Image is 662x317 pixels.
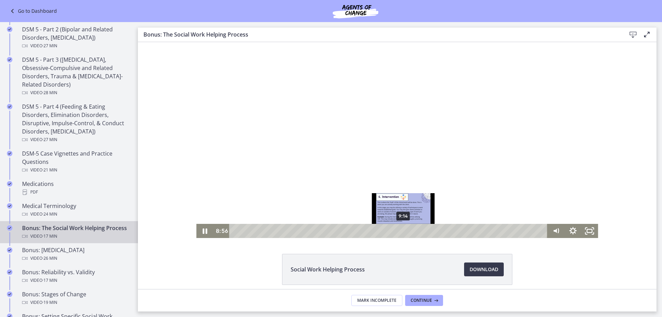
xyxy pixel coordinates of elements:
div: PDF [22,188,130,196]
iframe: To enrich screen reader interactions, please activate Accessibility in Grammarly extension settings [138,42,656,238]
div: Video [22,42,130,50]
span: · 28 min [42,89,57,97]
div: Bonus: The Social Work Helping Process [22,224,130,240]
i: Completed [7,203,12,209]
div: Video [22,166,130,174]
div: Bonus: [MEDICAL_DATA] [22,246,130,262]
button: Mute [410,182,427,196]
button: Show settings menu [427,182,444,196]
h3: Bonus: The Social Work Helping Process [143,30,615,39]
div: Bonus: Stages of Change [22,290,130,307]
div: Video [22,276,130,285]
div: Video [22,254,130,262]
a: Go to Dashboard [8,7,57,15]
span: Social Work Helping Process [291,265,365,274]
i: Completed [7,181,12,187]
i: Completed [7,151,12,156]
span: · 17 min [42,232,57,240]
div: DSM 5 - Part 4 (Feeding & Eating Disorders, Elimination Disorders, Disruptive, Impulse-Control, &... [22,102,130,144]
div: Video [22,210,130,218]
div: DSM-5 Case Vignettes and Practice Questions [22,149,130,174]
i: Completed [7,27,12,32]
div: DSM 5 - Part 3 ([MEDICAL_DATA], Obsessive-Compulsive and Related Disorders, Trauma & [MEDICAL_DAT... [22,56,130,97]
i: Completed [7,57,12,62]
div: Video [22,298,130,307]
span: · 17 min [42,276,57,285]
button: Continue [405,295,443,306]
div: Medical Terminology [22,202,130,218]
img: Agents of Change [314,3,397,19]
span: · 27 min [42,136,57,144]
span: · 24 min [42,210,57,218]
span: Continue [411,298,432,303]
i: Completed [7,291,12,297]
button: Fullscreen [443,182,460,196]
span: · 27 min [42,42,57,50]
i: Completed [7,104,12,109]
div: DSM 5 - Part 2 (Bipolar and Related Disorders, [MEDICAL_DATA]) [22,25,130,50]
span: · 21 min [42,166,57,174]
span: · 19 min [42,298,57,307]
i: Completed [7,269,12,275]
i: Completed [7,247,12,253]
div: Video [22,89,130,97]
span: · 26 min [42,254,57,262]
span: Mark Incomplete [357,298,397,303]
div: Video [22,136,130,144]
div: Bonus: Reliability vs. Validity [22,268,130,285]
div: Video [22,232,130,240]
i: Completed [7,225,12,231]
a: Download [464,262,504,276]
button: Mark Incomplete [351,295,402,306]
div: Medications [22,180,130,196]
span: Download [470,265,498,274]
